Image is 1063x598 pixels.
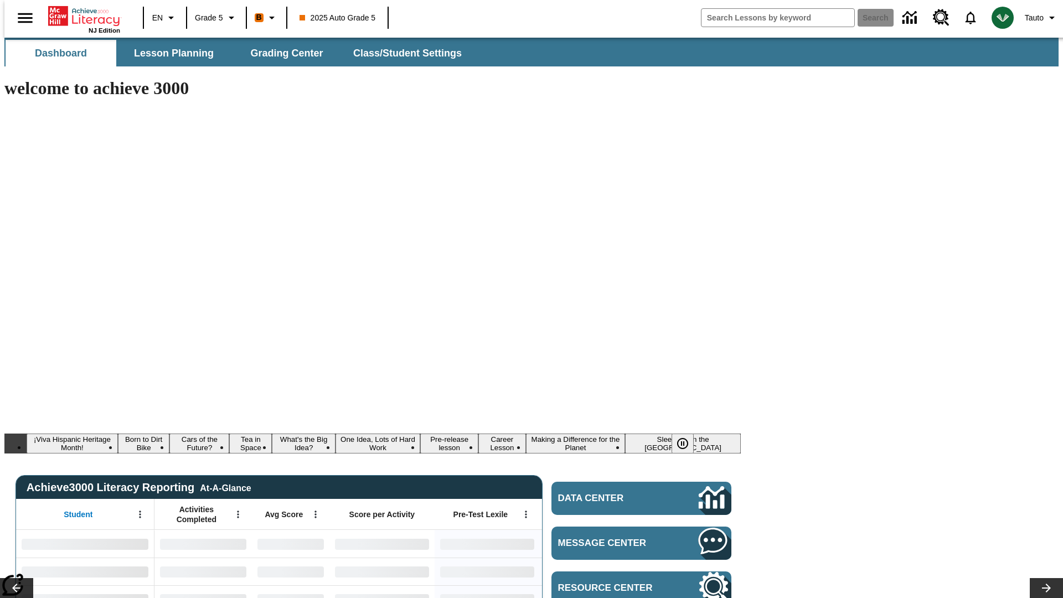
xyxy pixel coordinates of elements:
[229,434,272,453] button: Slide 4 Tea in Space
[300,12,376,24] span: 2025 Auto Grade 5
[926,3,956,33] a: Resource Center, Will open in new tab
[169,434,229,453] button: Slide 3 Cars of the Future?
[118,40,229,66] button: Lesson Planning
[230,506,246,523] button: Open Menu
[4,40,472,66] div: SubNavbar
[672,434,694,453] button: Pause
[1020,8,1063,28] button: Profile/Settings
[551,527,731,560] a: Message Center
[6,40,116,66] button: Dashboard
[252,558,329,585] div: No Data,
[701,9,854,27] input: search field
[250,47,323,60] span: Grading Center
[250,8,283,28] button: Boost Class color is orange. Change class color
[152,12,163,24] span: EN
[9,2,42,34] button: Open side menu
[132,506,148,523] button: Open Menu
[1025,12,1044,24] span: Tauto
[672,434,705,453] div: Pause
[344,40,471,66] button: Class/Student Settings
[896,3,926,33] a: Data Center
[349,509,415,519] span: Score per Activity
[160,504,233,524] span: Activities Completed
[4,38,1059,66] div: SubNavbar
[48,5,120,27] a: Home
[64,509,92,519] span: Student
[256,11,262,24] span: B
[336,434,420,453] button: Slide 6 One Idea, Lots of Hard Work
[307,506,324,523] button: Open Menu
[48,4,120,34] div: Home
[453,509,508,519] span: Pre-Test Lexile
[353,47,462,60] span: Class/Student Settings
[625,434,741,453] button: Slide 10 Sleepless in the Animal Kingdom
[154,558,252,585] div: No Data,
[558,538,665,549] span: Message Center
[478,434,525,453] button: Slide 8 Career Lesson
[956,3,985,32] a: Notifications
[558,493,662,504] span: Data Center
[252,530,329,558] div: No Data,
[551,482,731,515] a: Data Center
[231,40,342,66] button: Grading Center
[27,481,251,494] span: Achieve3000 Literacy Reporting
[147,8,183,28] button: Language: EN, Select a language
[1030,578,1063,598] button: Lesson carousel, Next
[35,47,87,60] span: Dashboard
[154,530,252,558] div: No Data,
[985,3,1020,32] button: Select a new avatar
[992,7,1014,29] img: avatar image
[89,27,120,34] span: NJ Edition
[27,434,118,453] button: Slide 1 ¡Viva Hispanic Heritage Month!
[4,78,741,99] h1: welcome to achieve 3000
[272,434,336,453] button: Slide 5 What's the Big Idea?
[190,8,242,28] button: Grade: Grade 5, Select a grade
[195,12,223,24] span: Grade 5
[518,506,534,523] button: Open Menu
[265,509,303,519] span: Avg Score
[420,434,478,453] button: Slide 7 Pre-release lesson
[200,481,251,493] div: At-A-Glance
[134,47,214,60] span: Lesson Planning
[526,434,626,453] button: Slide 9 Making a Difference for the Planet
[558,582,665,594] span: Resource Center
[118,434,169,453] button: Slide 2 Born to Dirt Bike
